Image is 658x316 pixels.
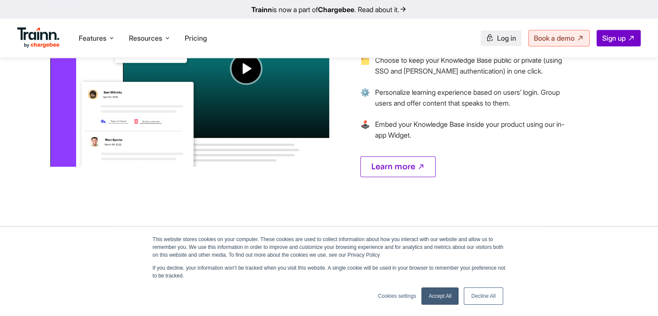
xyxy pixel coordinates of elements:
[360,156,436,177] a: Learn more
[497,34,516,42] span: Log in
[360,119,370,151] span: →
[251,5,272,14] b: Trainn
[375,55,568,77] p: Choose to keep your Knowledge Base public or private (using SSO and [PERSON_NAME] authentication)...
[375,87,568,109] p: Personalize learning experience based on users’ login. Group users and offer content that speaks ...
[360,87,370,119] span: →
[17,27,60,48] img: Trainn Logo
[153,264,506,280] p: If you decline, your information won’t be tracked when you visit this website. A single cookie wi...
[129,33,162,43] span: Resources
[378,292,416,300] a: Cookies settings
[185,34,207,42] a: Pricing
[602,34,626,42] span: Sign up
[597,30,641,46] a: Sign up
[421,287,459,305] a: Accept All
[464,287,503,305] a: Decline All
[481,30,521,46] a: Log in
[375,119,568,141] p: Embed your Knowledge Base inside your product using our in-app Widget.
[318,5,354,14] b: Chargebee
[534,34,575,42] span: Book a demo
[528,30,590,46] a: Book a demo
[360,55,370,87] span: →
[79,33,106,43] span: Features
[153,235,506,259] p: This website stores cookies on your computer. These cookies are used to collect information about...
